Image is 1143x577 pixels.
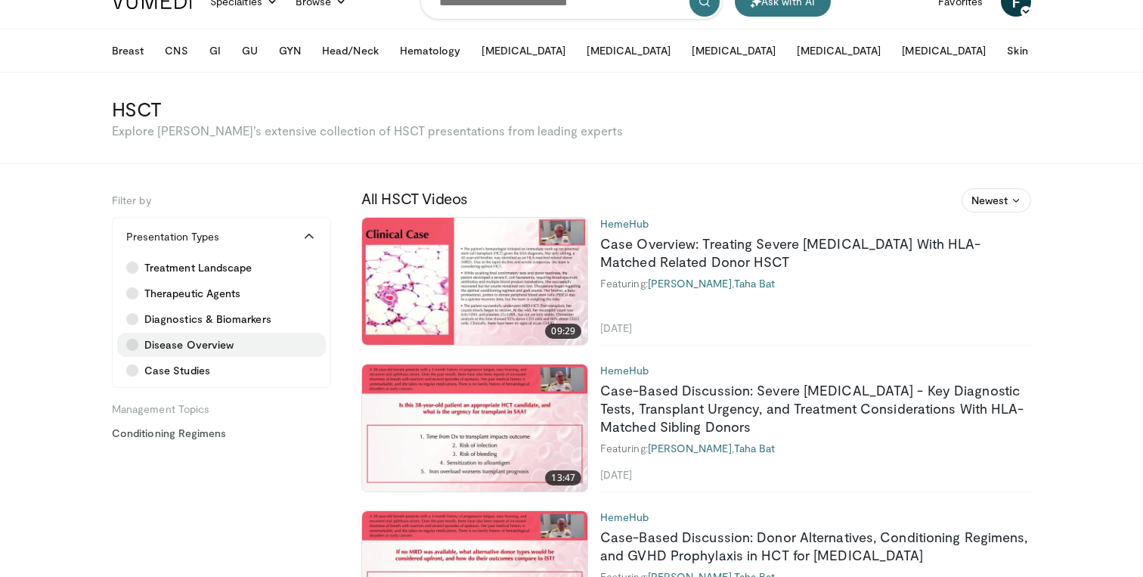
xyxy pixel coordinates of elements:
a: Conditioning Regimens [112,426,331,441]
a: HemeHub [600,217,649,230]
a: Case Overview: Treating Severe [MEDICAL_DATA] With HLA-Matched Related Donor HSCT [600,235,981,270]
button: Newest [962,188,1032,212]
button: Skin [998,36,1036,66]
h3: HSCT [112,97,1031,121]
p: Explore [PERSON_NAME]’s extensive collection of HSCT presentations from leading experts [112,123,1031,139]
span: 09:29 [545,324,581,339]
button: GI [200,36,230,66]
a: Taha Bat [734,277,776,290]
button: [MEDICAL_DATA] [893,36,995,66]
button: GYN [270,36,310,66]
button: Breast [103,36,153,66]
li: [DATE] [600,468,632,482]
div: Featuring: , [600,442,1031,455]
button: [MEDICAL_DATA] [472,36,575,66]
span: 13:47 [545,470,581,485]
button: [MEDICAL_DATA] [683,36,785,66]
button: Hematology [391,36,470,66]
h3: All HSCT Videos [361,188,1031,208]
span: Case Studies [144,363,210,378]
li: [DATE] [600,321,632,335]
div: Featuring: , [600,277,1031,290]
a: 09:29 [362,218,587,345]
span: Treatment Landscape [144,260,252,275]
a: Taha Bat [734,442,776,454]
span: Diagnostics & Biomarkers [144,312,271,327]
h5: Management Topics [112,397,331,417]
a: [PERSON_NAME] [648,277,732,290]
a: 13:47 [362,365,587,492]
a: HemeHub [600,510,649,523]
span: Newest [971,193,1008,208]
h5: Filter by [112,188,331,208]
button: CNS [156,36,197,66]
button: Head/Neck [313,36,388,66]
a: [PERSON_NAME] [648,442,732,454]
span: Therapeutic Agents [144,286,240,301]
span: Disease Overview [144,337,234,352]
img: 3da8f82d-862a-44cd-a954-85c0c0a4766f.620x360_q85_upscale.jpg [362,365,587,492]
button: [MEDICAL_DATA] [578,36,680,66]
button: [MEDICAL_DATA] [788,36,890,66]
a: HemeHub [600,364,649,377]
a: Case-Based Discussion: Donor Alternatives, Conditioning Regimens, and GVHD Prophylaxis in HCT for... [600,529,1028,563]
a: Case-Based Discussion: Severe [MEDICAL_DATA] - Key Diagnostic Tests, Transplant Urgency, and Trea... [600,382,1024,435]
img: c24f21f4-48d0-48ea-b97b-fa88fc166f88.620x360_q85_upscale.jpg [362,218,587,345]
button: GU [233,36,267,66]
button: Presentation Types [113,218,330,256]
